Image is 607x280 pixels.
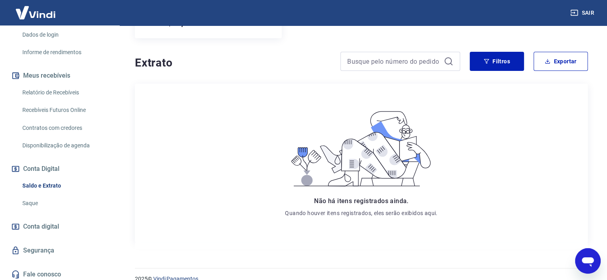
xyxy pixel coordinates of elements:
a: Contratos com credores [19,120,110,136]
a: Segurança [10,242,110,259]
input: Busque pelo número do pedido [347,55,441,67]
p: Quando houver itens registrados, eles serão exibidos aqui. [285,209,437,217]
a: Disponibilização de agenda [19,137,110,154]
iframe: Botão para abrir a janela de mensagens [575,248,601,274]
button: Exportar [534,52,588,71]
a: Recebíveis Futuros Online [19,102,110,118]
button: Conta Digital [10,160,110,178]
a: Dados de login [19,27,110,43]
a: Conta digital [10,218,110,235]
h4: Extrato [135,55,331,71]
button: Filtros [470,52,524,71]
a: Saque [19,195,110,211]
img: Vindi [10,0,61,25]
span: Conta digital [23,221,59,232]
a: Informe de rendimentos [19,44,110,61]
a: Relatório de Recebíveis [19,84,110,101]
a: Saldo e Extrato [19,178,110,194]
button: Meus recebíveis [10,67,110,84]
button: Sair [569,6,597,20]
span: Não há itens registrados ainda. [314,197,408,205]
